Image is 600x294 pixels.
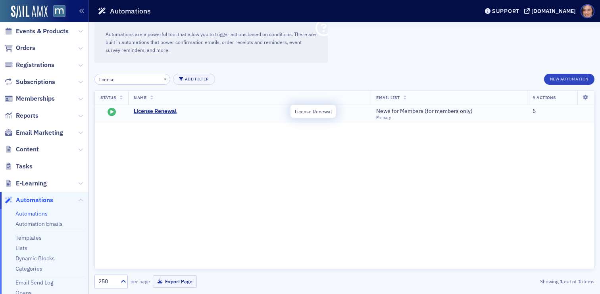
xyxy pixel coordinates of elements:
a: Subscriptions [4,78,55,86]
a: Content [4,145,39,154]
strong: 1 [577,278,582,285]
div: 5 [533,108,588,115]
button: Export Page [153,275,197,288]
a: Categories [15,265,42,272]
a: Dynamic Blocks [15,255,55,262]
span: Email Marketing [16,128,63,137]
a: View Homepage [48,5,65,19]
span: Memberships [16,94,55,103]
a: Automations [4,196,53,204]
h1: Automations [110,6,151,16]
a: Memberships [4,94,55,103]
span: Tasks [16,162,33,171]
span: Reports [16,111,38,120]
div: Primary [376,115,473,120]
a: Email Marketing [4,128,63,137]
button: New Automation [544,74,594,85]
img: SailAMX [53,5,65,17]
div: Support [492,8,519,15]
span: Content [16,145,39,154]
div: [DOMAIN_NAME] [531,8,576,15]
img: SailAMX [11,6,48,18]
a: Templates [15,234,42,241]
a: Automations [15,210,48,217]
span: Automations [16,196,53,204]
label: per page [131,278,150,285]
p: Automations are a powerful tool that allow you to trigger actions based on conditions. There are ... [106,31,317,54]
div: Showing out of items [433,278,594,285]
a: Lists [15,244,27,252]
span: Name [134,95,146,100]
button: Add Filter [173,74,215,85]
span: News for Members (for members only) [376,108,473,115]
i: Started [108,108,116,116]
span: Orders [16,44,35,52]
a: Orders [4,44,35,52]
span: Events & Products [16,27,69,36]
button: × [162,75,169,82]
a: E-Learning [4,179,47,188]
a: Email Send Log [15,279,53,286]
span: Profile [581,4,594,18]
div: License Renewal [290,105,336,118]
strong: 1 [558,278,564,285]
div: 250 [98,277,116,286]
span: E-Learning [16,179,47,188]
span: Email List [376,95,400,100]
span: Status [100,95,116,100]
a: License Renewal [134,108,289,115]
span: Subscriptions [16,78,55,86]
span: # Actions [533,95,556,100]
button: [DOMAIN_NAME] [524,8,579,14]
a: Automation Emails [15,220,63,227]
a: Registrations [4,61,54,69]
a: Tasks [4,162,33,171]
input: Search… [94,74,170,85]
span: Registrations [16,61,54,69]
a: Events & Products [4,27,69,36]
a: New Automation [544,75,594,82]
a: Reports [4,111,38,120]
